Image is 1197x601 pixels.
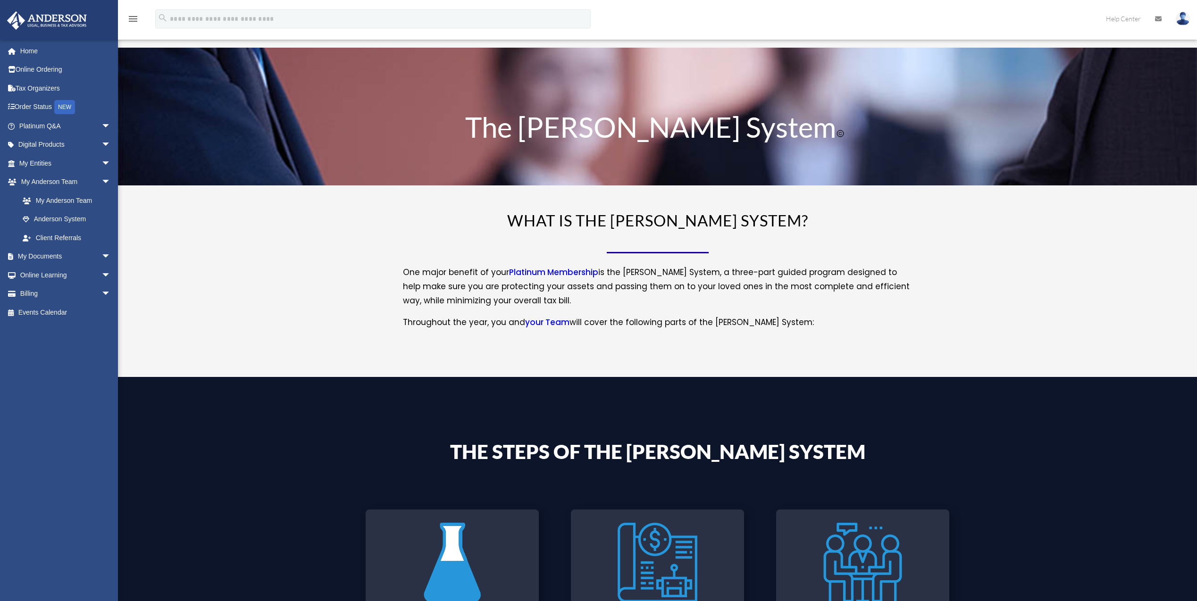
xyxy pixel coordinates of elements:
span: arrow_drop_down [101,247,120,267]
a: menu [127,17,139,25]
a: Anderson System [13,210,120,229]
span: WHAT IS THE [PERSON_NAME] SYSTEM? [507,211,808,230]
h1: The [PERSON_NAME] System [403,113,912,146]
a: Events Calendar [7,303,125,322]
a: Platinum Q&Aarrow_drop_down [7,117,125,135]
a: Home [7,42,125,60]
h4: The Steps of the [PERSON_NAME] System [403,442,912,466]
a: My Documentsarrow_drop_down [7,247,125,266]
span: arrow_drop_down [101,284,120,304]
span: arrow_drop_down [101,154,120,173]
a: Digital Productsarrow_drop_down [7,135,125,154]
p: One major benefit of your is the [PERSON_NAME] System, a three-part guided program designed to he... [403,266,912,316]
a: Order StatusNEW [7,98,125,117]
img: Anderson Advisors Platinum Portal [4,11,90,30]
span: arrow_drop_down [101,135,120,155]
span: arrow_drop_down [101,117,120,136]
i: search [158,13,168,23]
span: arrow_drop_down [101,173,120,192]
a: My Anderson Team [13,191,125,210]
a: your Team [525,317,569,333]
span: arrow_drop_down [101,266,120,285]
a: Platinum Membership [509,267,598,283]
p: Throughout the year, you and will cover the following parts of the [PERSON_NAME] System: [403,316,912,330]
img: User Pic [1176,12,1190,25]
a: Client Referrals [13,228,125,247]
a: My Entitiesarrow_drop_down [7,154,125,173]
a: Billingarrow_drop_down [7,284,125,303]
a: Online Learningarrow_drop_down [7,266,125,284]
i: menu [127,13,139,25]
a: Tax Organizers [7,79,125,98]
div: NEW [54,100,75,114]
a: Online Ordering [7,60,125,79]
a: My Anderson Teamarrow_drop_down [7,173,125,192]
